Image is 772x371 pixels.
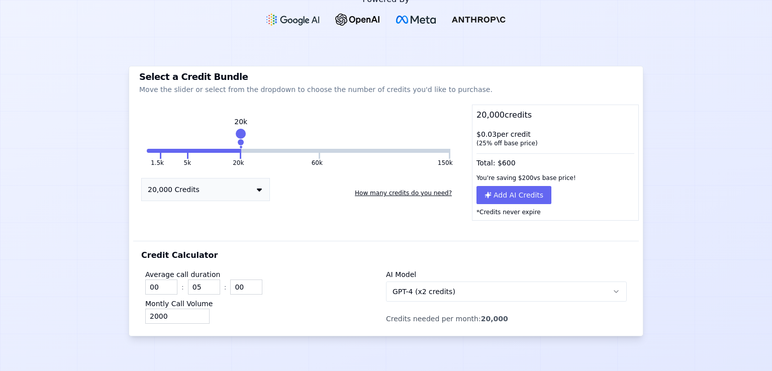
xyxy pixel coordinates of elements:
label: Average call duration [145,270,220,279]
p: *Credits never expire [472,204,638,220]
button: 20k [233,159,244,167]
button: Add AI Credits [476,186,551,204]
button: 60k [312,159,323,167]
button: 20,000 Credits [141,178,270,201]
p: Credits needed per month: [386,314,627,324]
button: How many credits do you need? [351,185,456,201]
img: OpenAI Logo [335,14,380,26]
span: GPT-4 (x2 credits) [393,287,455,297]
img: Google gemini Logo [266,14,320,26]
p: Credit Calculator [141,249,218,261]
div: 20,000 credits [472,105,638,125]
div: ( 25 % off base price) [476,139,634,147]
div: Total: $ 600 [472,151,638,170]
button: 20k [188,149,240,153]
img: Meta Logo [396,16,436,24]
span: : [181,282,184,292]
button: 1.5k [147,149,160,153]
button: 60k [241,149,318,153]
label: AI Model [386,270,416,279]
div: You're saving $ 200 vs base price! [472,170,638,186]
div: $ 0.03 per credit [472,125,638,151]
button: 150k [320,149,449,153]
label: Montly Call Volume [145,300,213,308]
button: 5k [184,159,191,167]
button: 150k [438,159,453,167]
button: 1.5k [151,159,164,167]
span: : [224,282,227,292]
span: 20,000 [481,315,508,323]
button: 5k [161,149,187,153]
p: Move the slider or select from the dropdown to choose the number of credits you'd like to purchase. [139,84,633,95]
h3: Select a Credit Bundle [139,72,633,81]
div: 20k [234,117,247,127]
